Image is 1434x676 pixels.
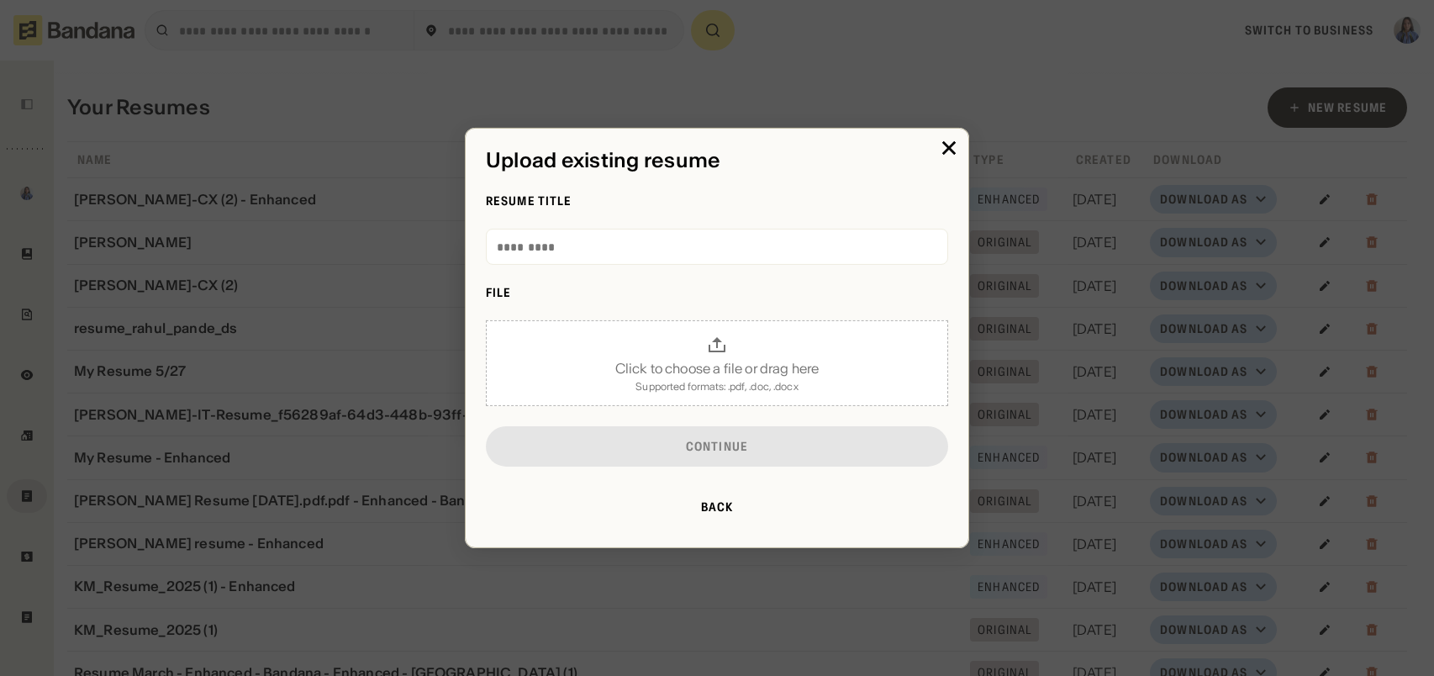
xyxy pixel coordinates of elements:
div: Continue [686,441,748,452]
div: Click to choose a file or drag here [615,362,820,375]
div: Supported formats: .pdf, .doc, .docx [635,382,798,392]
div: File [486,285,948,300]
div: Resume Title [486,193,948,209]
div: Upload existing resume [486,149,948,173]
div: Back [701,501,733,513]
